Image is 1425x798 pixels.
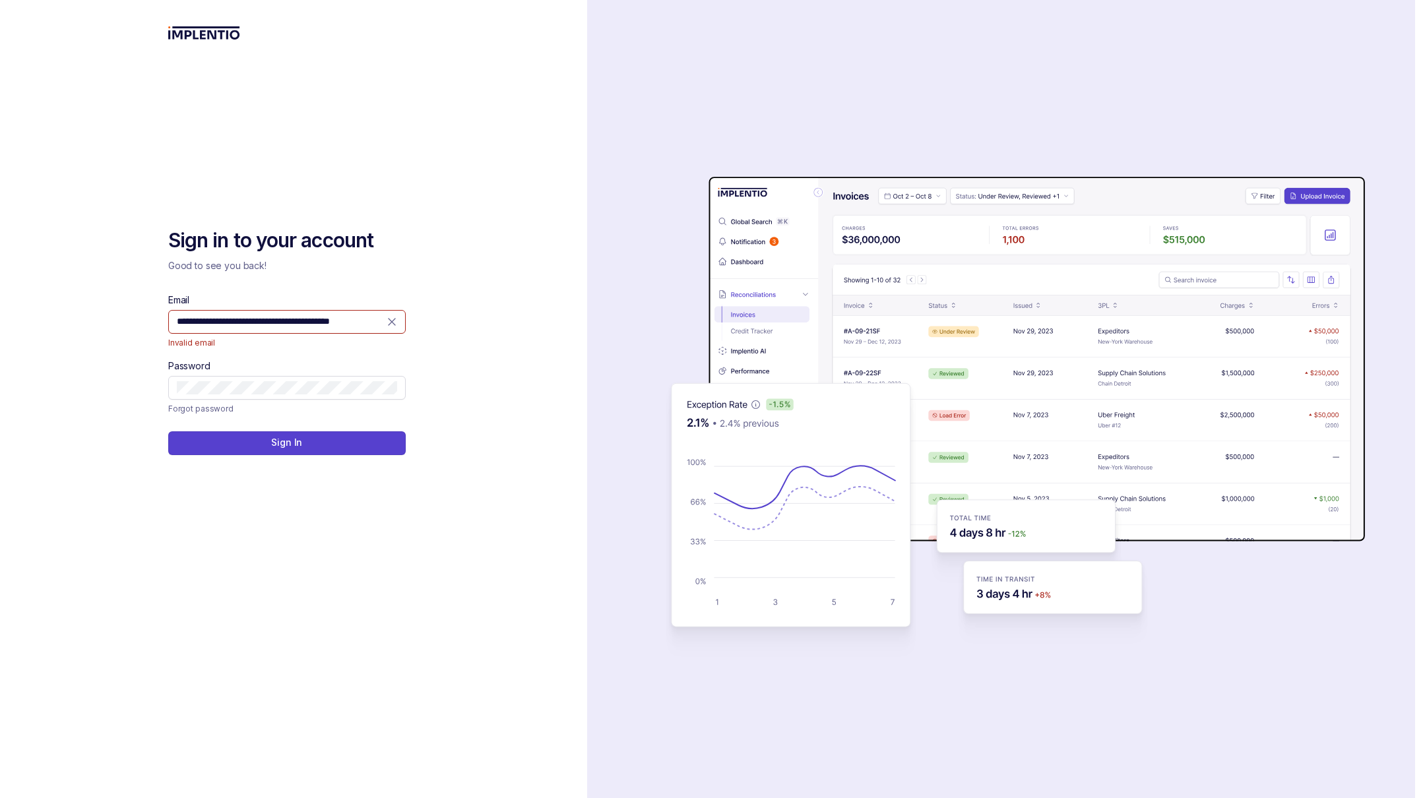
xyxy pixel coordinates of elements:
img: signin-background.svg [624,135,1370,663]
a: Link Forgot password [168,402,234,415]
span: Invalid email [168,336,215,350]
p: Good to see you back! [168,259,406,272]
label: Password [168,359,210,373]
img: logo [168,26,240,40]
button: Sign In [168,431,406,455]
p: Sign In [271,436,302,449]
h2: Sign in to your account [168,228,406,254]
p: Forgot password [168,402,234,415]
label: Email [168,293,189,307]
